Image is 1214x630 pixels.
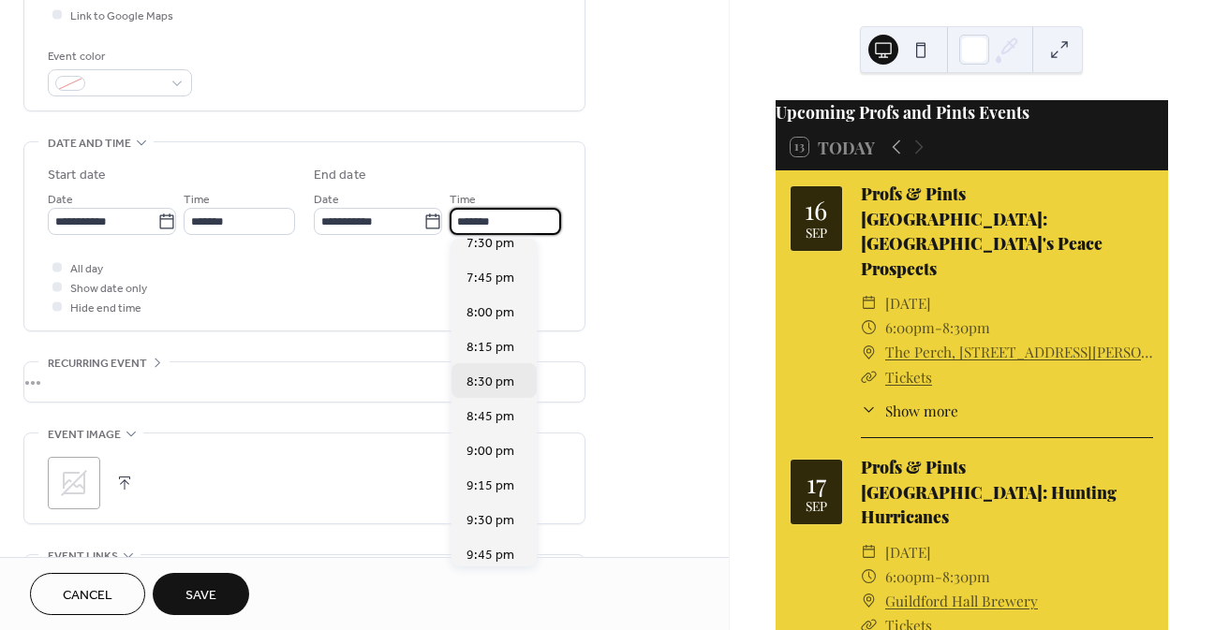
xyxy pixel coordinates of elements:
span: 9:00 pm [466,442,514,462]
div: 17 [807,470,826,496]
span: Time [450,190,476,210]
span: Show date only [70,279,147,299]
span: 8:30pm [942,315,990,340]
span: 8:15 pm [466,338,514,358]
div: ​ [861,564,878,589]
span: Show more [885,400,958,421]
span: [DATE] [885,291,931,315]
span: Time [184,190,210,210]
span: - [935,315,942,340]
span: [DATE] [885,540,931,564]
span: Event links [48,547,118,566]
span: All day [70,259,103,279]
span: Hide end time [70,299,141,318]
div: ••• [24,362,585,402]
div: ​ [861,540,878,564]
div: Upcoming Profs and Pints Events [776,100,1168,125]
span: 7:45 pm [466,269,514,288]
span: 8:00 pm [466,303,514,323]
button: Cancel [30,573,145,615]
span: 8:30 pm [466,373,514,392]
span: 9:45 pm [466,546,514,565]
span: 9:30 pm [466,511,514,531]
div: Sep [806,227,827,240]
div: ; [48,457,100,509]
span: 6:00pm [885,315,935,340]
a: Tickets [885,367,932,387]
a: Profs & Pints [GEOGRAPHIC_DATA]: Hunting Hurricanes [861,456,1117,527]
span: Cancel [63,586,112,606]
div: ​ [861,365,878,389]
div: ​ [861,400,878,421]
span: Date [314,190,339,210]
div: ​ [861,589,878,613]
span: 6:00pm [885,564,935,589]
a: The Perch, [STREET_ADDRESS][PERSON_NAME] [885,340,1153,364]
span: 9:15 pm [466,476,514,496]
span: Link to Google Maps [70,7,173,26]
div: ​ [861,291,878,315]
div: Start date [48,166,106,185]
div: Sep [806,500,827,513]
div: 16 [805,197,827,223]
div: ​ [861,315,878,340]
span: 8:45 pm [466,407,514,427]
a: Profs & Pints [GEOGRAPHIC_DATA]: [GEOGRAPHIC_DATA]'s Peace Prospects [861,183,1103,278]
div: Event color [48,47,188,66]
span: 8:30pm [942,564,990,589]
span: Date [48,190,73,210]
button: Save [153,573,249,615]
a: Guildford Hall Brewery [885,589,1038,613]
span: Recurring event [48,354,147,374]
div: End date [314,166,366,185]
span: - [935,564,942,589]
span: 7:30 pm [466,234,514,254]
button: ​Show more [861,400,958,421]
span: Event image [48,425,121,445]
span: Save [185,586,216,606]
span: Date and time [48,134,131,154]
div: ​ [861,340,878,364]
